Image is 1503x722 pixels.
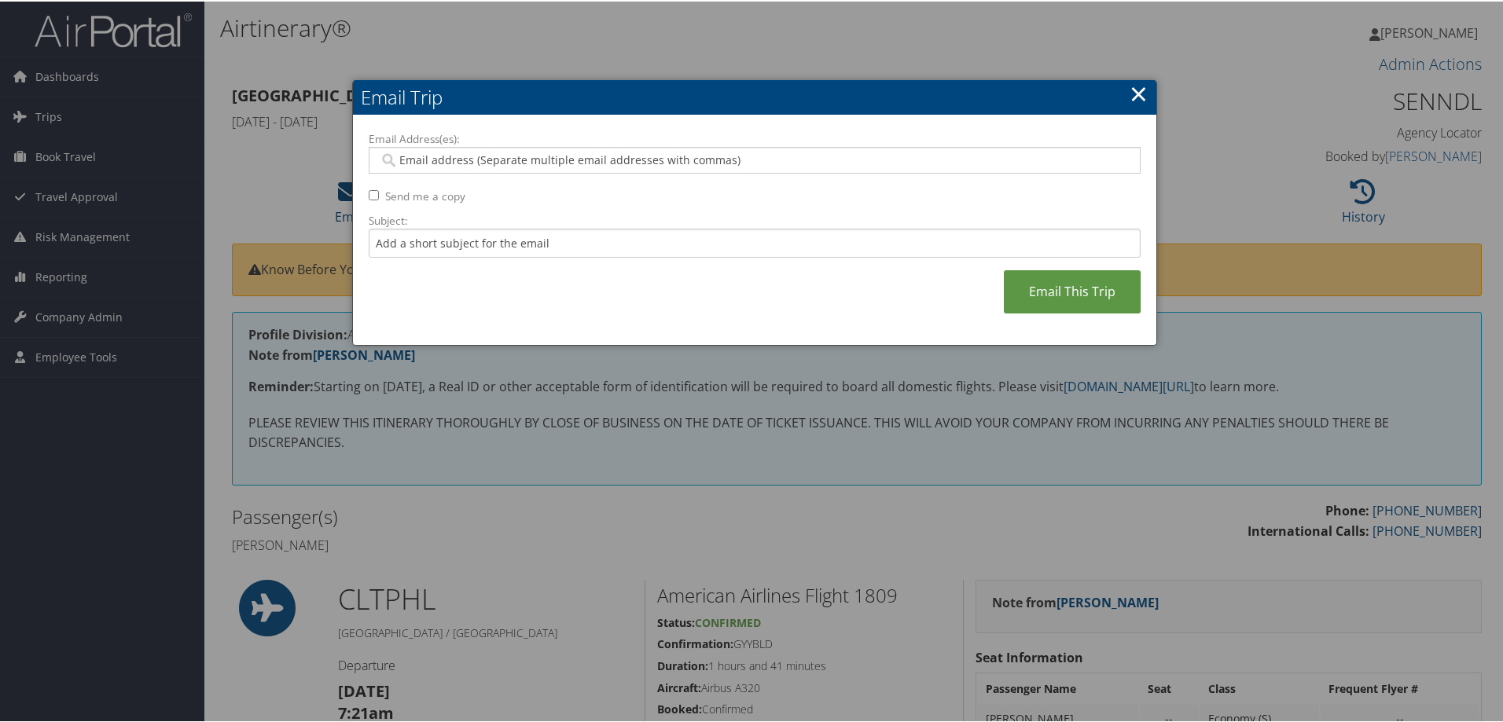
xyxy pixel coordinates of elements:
[369,211,1141,227] label: Subject:
[353,79,1156,113] h2: Email Trip
[369,227,1141,256] input: Add a short subject for the email
[385,187,465,203] label: Send me a copy
[1130,76,1148,108] a: ×
[379,151,1130,167] input: Email address (Separate multiple email addresses with commas)
[369,130,1141,145] label: Email Address(es):
[1004,269,1141,312] a: Email This Trip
